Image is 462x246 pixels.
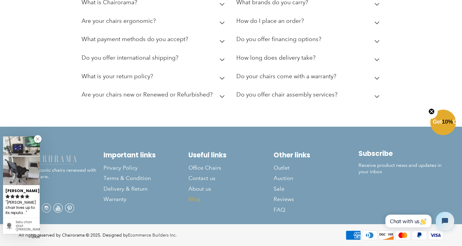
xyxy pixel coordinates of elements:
[19,154,104,180] p: Modern iconic chairs renewed with ultimate care.
[82,50,227,69] summary: Do you offer international shipping?
[358,162,443,175] p: Receive product news and updates in your inbox
[236,31,382,50] summary: Do you offer financing options?
[274,164,289,171] span: Outlet
[10,194,15,199] svg: rating icon full
[19,232,177,238] div: All rights reserved by Chairorama © 2025. Designed by
[104,185,147,192] span: Delivery & Return
[236,17,304,24] h2: How do I place an order?
[188,163,273,173] a: Office Chairs
[236,13,382,32] summary: How do I place an order?
[236,36,321,43] h2: Do you offer financing options?
[358,149,443,158] h2: Subscribe
[82,17,156,24] h2: Are your chairs ergonomic?
[5,186,37,194] div: [PERSON_NAME]
[236,87,382,105] summary: Do you offer chair assembly services?
[188,164,221,171] span: Office Chairs
[274,175,293,182] span: Auction
[82,31,227,50] summary: What payment methods do you accept?
[104,164,138,171] span: Privacy Policy
[82,91,213,98] h2: Are your chairs new or Renewed or Refurbished?
[188,175,215,182] span: Contact us
[104,163,188,173] a: Privacy Policy
[82,36,188,43] h2: What payment methods do you accept?
[188,185,211,192] span: About us
[236,91,337,98] h2: Do you offer chair assembly services?
[442,119,453,125] span: 10%
[188,184,273,194] a: About us
[5,194,10,199] svg: rating icon full
[274,206,285,213] span: FAQ
[5,199,37,216] div: Herman Miller chair lives up to its reputation for excellence....
[82,73,153,80] h2: What is your return policy?
[82,69,227,87] summary: What is your return policy?
[425,105,438,119] button: Close teaser
[82,13,227,32] summary: Are your chairs ergonomic?
[274,151,358,159] h2: Other links
[104,151,188,159] h2: Important links
[188,194,273,204] a: Blog
[274,194,358,204] a: Reviews
[104,175,151,182] span: Terms & Condition
[430,110,456,136] div: Get10%OffClose teaser
[19,154,80,165] img: chairorama
[188,173,273,183] a: Contact us
[20,194,24,199] svg: rating icon full
[236,50,382,69] summary: How long does delivery take?
[104,184,188,194] a: Delivery & Return
[104,196,126,203] span: Warranty
[379,207,459,235] iframe: Tidio Chat
[188,151,273,159] h2: Useful links
[19,192,104,199] h4: Folow us
[104,173,188,183] a: Terms & Condition
[274,184,358,194] a: Sale
[274,185,284,192] span: Sale
[236,73,336,80] h2: Do your chairs come with a warranty?
[104,194,188,204] a: Warranty
[236,54,315,61] h2: How long does delivery take?
[274,163,358,173] a: Outlet
[25,194,29,199] svg: rating icon full
[82,87,227,105] summary: Are your chairs new or Renewed or Refurbished?
[236,69,382,87] summary: Do your chairs come with a warranty?
[188,196,200,203] span: Blog
[274,173,358,183] a: Auction
[3,136,40,185] img: Nabeela P. review of Setu chair stool (Renewed) | Alpine
[82,54,178,61] h2: Do you offer international shipping?
[16,220,37,231] div: Setu chair stool (Renewed) | Alpine
[15,194,20,199] svg: rating icon full
[274,205,358,215] a: FAQ
[433,119,461,125] span: Get Off
[128,232,177,238] a: Ecommerce Builders Inc.
[274,196,294,203] span: Reviews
